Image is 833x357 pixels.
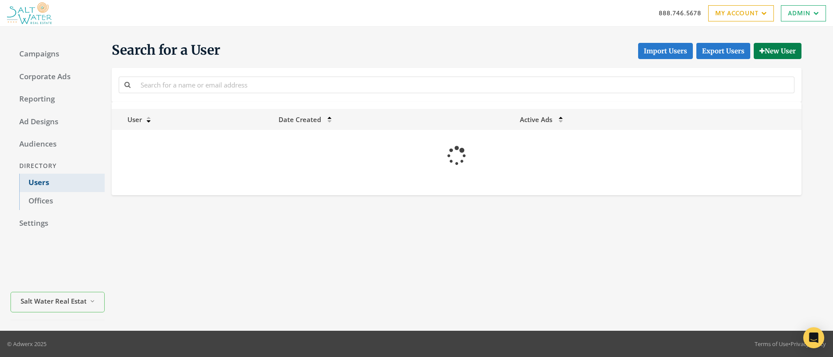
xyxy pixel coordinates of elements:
div: • [755,339,826,348]
input: Search for a name or email address [135,77,794,93]
a: Terms of Use [755,340,788,348]
a: 888.746.5678 [659,8,701,17]
a: Reporting [11,90,105,108]
a: Users [19,174,105,192]
i: Search for a name or email address [124,81,131,88]
div: Open Intercom Messenger [803,327,824,348]
button: Salt Water Real Estate [11,292,105,312]
a: Offices [19,192,105,210]
a: Privacy Policy [791,340,826,348]
a: Export Users [696,43,750,59]
span: Salt Water Real Estate [21,296,86,306]
a: Campaigns [11,45,105,63]
a: Settings [11,214,105,233]
div: Directory [11,158,105,174]
a: Ad Designs [11,113,105,131]
span: User [117,115,142,124]
button: New User [754,43,801,59]
a: Admin [781,5,826,21]
span: Search for a User [112,42,220,59]
button: Import Users [638,43,693,59]
img: Adwerx [7,2,52,24]
span: Date Created [279,115,321,124]
a: Corporate Ads [11,68,105,86]
p: © Adwerx 2025 [7,339,46,348]
a: My Account [708,5,774,21]
span: Active Ads [520,115,552,124]
a: Audiences [11,135,105,154]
